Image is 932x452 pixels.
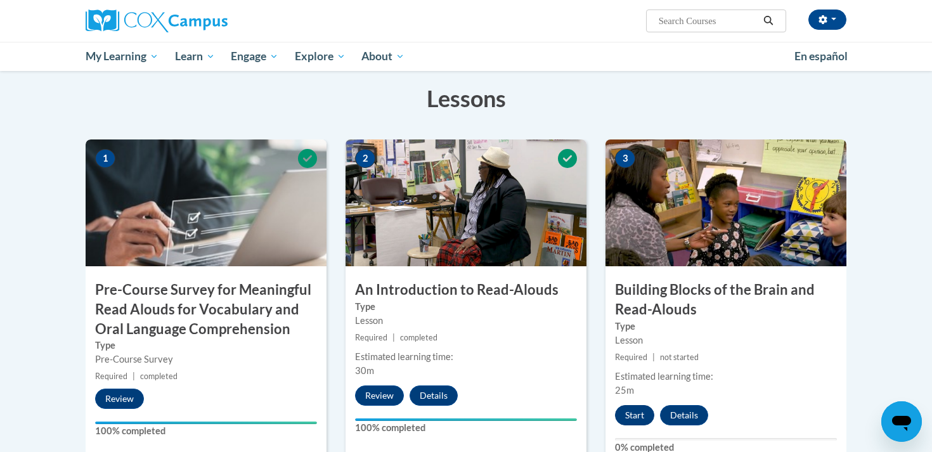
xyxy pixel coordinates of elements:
[354,42,413,71] a: About
[77,42,167,71] a: My Learning
[410,385,458,406] button: Details
[355,421,577,435] label: 100% completed
[605,280,846,320] h3: Building Blocks of the Brain and Read-Alouds
[95,389,144,409] button: Review
[605,139,846,266] img: Course Image
[86,280,327,339] h3: Pre-Course Survey for Meaningful Read Alouds for Vocabulary and Oral Language Comprehension
[615,385,634,396] span: 25m
[615,320,837,333] label: Type
[652,352,655,362] span: |
[140,371,178,381] span: completed
[657,13,759,29] input: Search Courses
[231,49,278,64] span: Engage
[67,42,865,71] div: Main menu
[615,352,647,362] span: Required
[355,300,577,314] label: Type
[355,418,577,421] div: Your progress
[615,333,837,347] div: Lesson
[86,139,327,266] img: Course Image
[346,139,586,266] img: Course Image
[615,149,635,168] span: 3
[759,13,778,29] button: Search
[392,333,395,342] span: |
[95,352,317,366] div: Pre-Course Survey
[95,422,317,424] div: Your progress
[355,385,404,406] button: Review
[794,49,848,63] span: En español
[295,49,346,64] span: Explore
[615,370,837,384] div: Estimated learning time:
[86,82,846,114] h3: Lessons
[95,424,317,438] label: 100% completed
[615,405,654,425] button: Start
[361,49,405,64] span: About
[95,371,127,381] span: Required
[86,10,228,32] img: Cox Campus
[167,42,223,71] a: Learn
[133,371,135,381] span: |
[355,333,387,342] span: Required
[355,149,375,168] span: 2
[355,314,577,328] div: Lesson
[346,280,586,300] h3: An Introduction to Read-Alouds
[223,42,287,71] a: Engage
[95,149,115,168] span: 1
[786,43,856,70] a: En español
[95,339,317,352] label: Type
[355,365,374,376] span: 30m
[175,49,215,64] span: Learn
[86,49,159,64] span: My Learning
[400,333,437,342] span: completed
[808,10,846,30] button: Account Settings
[660,352,699,362] span: not started
[86,10,327,32] a: Cox Campus
[881,401,922,442] iframe: Button to launch messaging window, conversation in progress
[660,405,708,425] button: Details
[355,350,577,364] div: Estimated learning time:
[287,42,354,71] a: Explore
